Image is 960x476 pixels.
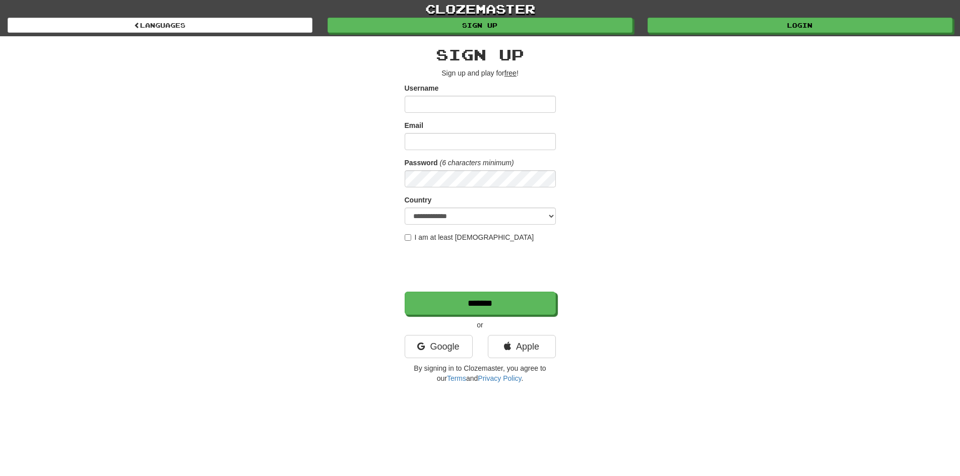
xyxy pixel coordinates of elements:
a: Privacy Policy [478,374,521,382]
a: Apple [488,335,556,358]
label: Username [405,83,439,93]
input: I am at least [DEMOGRAPHIC_DATA] [405,234,411,241]
a: Languages [8,18,312,33]
label: Email [405,120,423,130]
label: Password [405,158,438,168]
h2: Sign up [405,46,556,63]
em: (6 characters minimum) [440,159,514,167]
label: Country [405,195,432,205]
iframe: reCAPTCHA [405,247,558,287]
p: or [405,320,556,330]
a: Google [405,335,473,358]
u: free [504,69,517,77]
a: Login [648,18,952,33]
a: Terms [447,374,466,382]
label: I am at least [DEMOGRAPHIC_DATA] [405,232,534,242]
p: By signing in to Clozemaster, you agree to our and . [405,363,556,383]
p: Sign up and play for ! [405,68,556,78]
a: Sign up [328,18,632,33]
